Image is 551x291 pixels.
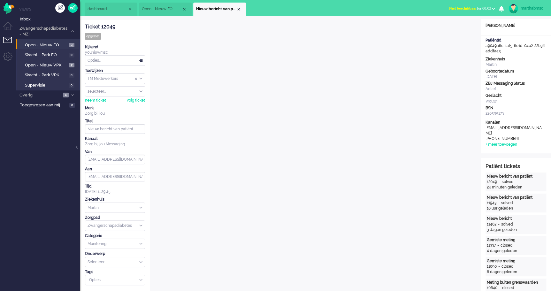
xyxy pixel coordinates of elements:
div: solved [501,222,513,227]
div: 11337 [487,243,496,248]
a: Toegewezen aan mij 0 [19,101,80,108]
div: Gemiste meting [487,237,545,243]
div: marthabmsc [521,5,545,11]
div: + meer toevoegen [486,142,517,147]
div: closed [502,285,514,291]
div: Nieuw bericht van patiënt [487,174,545,179]
span: Open - Nieuw FO [25,42,67,48]
div: Aan [85,166,145,172]
a: marthabmsc [507,4,545,13]
a: Quick Ticket [68,3,78,13]
img: flow_omnibird.svg [3,3,14,14]
div: BSN [486,105,546,111]
span: Zwangerschapsdiabetes - MZH [19,26,68,37]
span: 2 [69,63,74,68]
span: for 00:03 [449,6,491,11]
div: - [496,222,501,227]
div: closed [501,243,513,248]
div: [DATE] [486,74,546,80]
div: 220595173 [486,111,546,116]
div: 11090 [487,264,497,269]
span: Toegewezen aan mij [20,102,67,108]
div: Close tab [182,7,187,12]
div: Geboortedatum [486,69,546,74]
div: volg ticket [127,98,145,103]
span: Niet beschikbaar [449,6,477,11]
span: 0 [69,53,74,57]
div: Ziekenhuis [85,197,145,202]
div: [PERSON_NAME] [481,23,551,28]
div: Onderwerp [85,251,145,257]
a: Omnidesk [3,4,14,9]
div: Geslacht [486,93,546,98]
img: avatar [509,4,518,13]
a: Wacht - Park FO 0 [19,51,79,58]
span: Nieuw bericht van patiënt [196,6,236,12]
span: Open - Nieuw FO [142,6,182,12]
a: Open - Nieuw FO 4 [19,41,79,48]
div: 11943 [487,200,496,206]
span: Wacht - Park FO [25,52,67,58]
li: View [139,3,192,16]
li: Dashboard menu [3,22,18,36]
div: - [497,264,501,269]
div: Zorg bij jou Messaging [85,142,145,147]
li: Dashboard [85,3,137,16]
div: Close tab [236,7,241,12]
div: Toewijzen [85,68,145,73]
span: Wacht - Park VPK [25,72,67,78]
div: ZBJ Messaging Status [486,81,546,86]
div: Patiënt tickets [486,163,546,170]
div: Zorgpad [85,215,145,220]
div: solved [501,200,513,206]
div: [PHONE_NUMBER] [486,136,543,142]
div: - [497,285,502,291]
div: closed [501,264,514,269]
a: Inbox [19,15,80,22]
span: Open - Nieuw VPK [25,62,67,68]
div: Nieuw bericht [487,216,545,221]
div: Nieuw bericht van patiënt [487,195,545,200]
div: 3 dagen geleden [487,227,545,233]
div: a9049a6c-1af5-6e1d-04b2-22b38addfaa3 [481,38,551,54]
div: Merk [85,105,145,111]
div: Ziekenhuis [486,57,546,62]
div: Tags [85,269,145,275]
div: Categorie [85,233,145,239]
div: Titel [85,119,145,124]
div: Gemiste meting [487,258,545,264]
div: Assign Group [85,73,145,84]
div: opgelost [85,33,101,40]
div: Van [85,149,145,155]
div: Meting buiten grenswaarden [487,280,545,285]
span: 0 [69,103,75,108]
div: Close tab [127,7,133,12]
li: Niet beschikbaarfor 00:03 [445,2,499,16]
div: 10640 [487,285,497,291]
div: Kijkend [85,44,145,50]
li: Views [19,6,80,12]
div: Martini [486,62,546,67]
div: 6 dagen geleden [487,269,545,275]
span: Inbox [20,16,80,22]
a: Supervisie 0 [19,81,79,88]
button: Niet beschikbaarfor 00:03 [445,4,499,13]
div: younjuwmsc [85,50,145,55]
div: PatiëntId [486,38,546,43]
div: Kanaal [85,136,145,142]
div: 24 minuten geleden [487,185,545,190]
div: Ticket 12049 [85,23,145,31]
div: 4 dagen geleden [487,248,545,254]
span: dashboard [88,6,127,12]
span: 4 [69,43,74,48]
li: Tickets menu [3,37,18,51]
div: [EMAIL_ADDRESS][DOMAIN_NAME] [486,125,543,136]
div: - [497,179,502,185]
div: solved [502,179,514,185]
li: Admin menu [3,52,18,66]
div: 12049 [487,179,497,185]
div: Kanalen [486,120,546,125]
a: Wacht - Park VPK 0 [19,71,79,78]
div: Select Tags [85,275,145,285]
div: neem ticket [85,98,106,103]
